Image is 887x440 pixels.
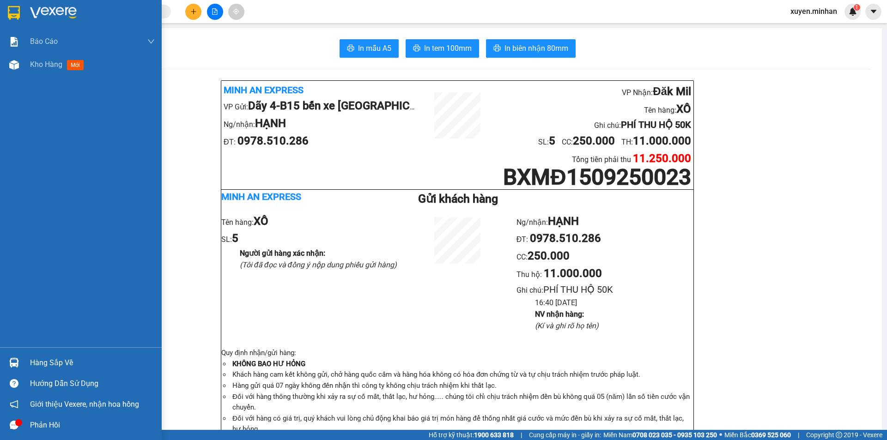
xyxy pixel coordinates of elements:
li: Khách hàng cam kết không gửi, chở hàng quốc cấm và hàng hóa không có hóa đơn chứng từ và tự chịu ... [231,369,693,380]
span: | [798,430,799,440]
li: 16:40 [DATE] [535,297,693,308]
span: question-circle [10,379,18,388]
li: Ghi chú: [496,118,691,132]
span: Hỗ trợ kỹ thuật: [429,430,514,440]
strong: 0708 023 035 - 0935 103 250 [632,431,717,439]
div: Phản hồi [30,418,155,432]
span: In tem 100mm [424,42,472,54]
strong: KHÔNG BAO HƯ HỎNG [232,360,305,368]
li: Hàng gửi quá 07 ngày không đến nhận thì công ty không chịu trách nhiệm khi thất lạc. [231,380,693,392]
li: Tên hàng: [496,101,691,118]
b: Gửi khách hàng [418,192,498,205]
b: 250.000 [528,249,570,262]
b: XÔ [676,102,691,115]
img: warehouse-icon [9,60,19,70]
b: Đăk Mil [653,85,691,98]
li: Tổng tiền phải thu [496,150,691,168]
b: HẠNH [548,215,579,228]
h1: BXMĐ1509250023 [496,167,691,187]
b: 11.250.000 [633,152,691,165]
span: Miền Nam [603,430,717,440]
b: Minh An Express [224,84,304,96]
li: VP Gửi: [224,97,419,115]
strong: 1900 633 818 [474,431,514,439]
span: printer [347,44,354,53]
span: notification [10,400,18,409]
span: Miền Bắc [724,430,791,440]
sup: 1 [854,4,860,11]
b: Người gửi hàng xác nhận : [240,249,325,258]
span: In mẫu A5 [358,42,391,54]
li: SL: [221,230,398,247]
li: Đối với hàng thông thường khi xảy ra sự cố mất, thất lạc, hư hỏng..... chúng tôi chỉ chịu trách n... [231,392,693,413]
li: Tên hàng: [221,213,398,230]
span: printer [413,44,420,53]
button: caret-down [865,4,881,20]
img: warehouse-icon [9,358,19,368]
b: 5 [549,134,558,147]
span: file-add [212,8,218,15]
button: printerIn mẫu A5 [340,39,399,58]
b: 0978.510.286 [530,232,601,245]
b: 11.000.000 [544,267,602,280]
span: 1 [855,4,858,11]
button: file-add [207,4,223,20]
span: aim [233,8,239,15]
b: XÔ [254,215,268,228]
span: down [147,38,155,45]
span: xuyen.minhan [783,6,844,17]
b: Minh An Express [221,191,301,202]
li: ĐT: [224,133,419,150]
span: In biên nhận 80mm [504,42,568,54]
b: 250.000 [573,134,618,147]
i: (Kí và ghi rõ họ tên) [535,321,599,330]
button: aim [228,4,244,20]
span: Giới thiệu Vexere, nhận hoa hồng [30,398,139,410]
b: Dãy 4-B15 bến xe [GEOGRAPHIC_DATA] [248,99,446,112]
b: 0978.510.286 [237,134,309,147]
span: CC [558,138,621,146]
span: copyright [836,432,842,438]
span: : [526,253,570,261]
div: Hàng sắp về [30,356,155,370]
i: (Tôi đã đọc và đồng ý nộp dung phiếu gửi hàng) [240,260,397,269]
ul: CC [516,213,693,332]
span: caret-down [869,7,878,16]
strong: 0369 525 060 [751,431,791,439]
b: PHÍ THU HỘ 50K [621,119,691,130]
li: SL: TH: [496,133,691,150]
li: ĐT: [516,230,693,247]
li: Thu hộ: [516,265,693,283]
span: plus [190,8,197,15]
div: Hướng dẫn sử dụng [30,377,155,391]
span: | [521,430,522,440]
li: Ghi chú: [516,283,693,297]
span: ⚪️ [719,433,722,437]
button: printerIn tem 100mm [406,39,479,58]
img: logo-vxr [8,6,20,20]
img: solution-icon [9,37,19,47]
span: Báo cáo [30,36,58,47]
li: Đối với hàng có giá trị, quý khách vui lòng chủ động khai báo giá trị món hàng để thống nhất giá ... [231,413,693,435]
button: printerIn biên nhận 80mm [486,39,576,58]
span: Kho hàng [30,60,62,69]
span: Cung cấp máy in - giấy in: [529,430,601,440]
span: PHÍ THU HỘ 50K [543,284,613,295]
span: printer [493,44,501,53]
img: icon-new-feature [849,7,857,16]
b: 5 [232,232,238,245]
b: 11.000.000 [633,134,691,147]
span: message [10,421,18,429]
b: NV nhận hàng : [535,310,584,319]
span: : [571,138,618,146]
li: Ng/nhận: [224,115,419,133]
button: plus [185,4,201,20]
li: Ng/nhận: [516,213,693,230]
b: HẠNH [255,117,286,130]
li: VP Nhận: [496,83,691,101]
span: mới [67,60,84,70]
